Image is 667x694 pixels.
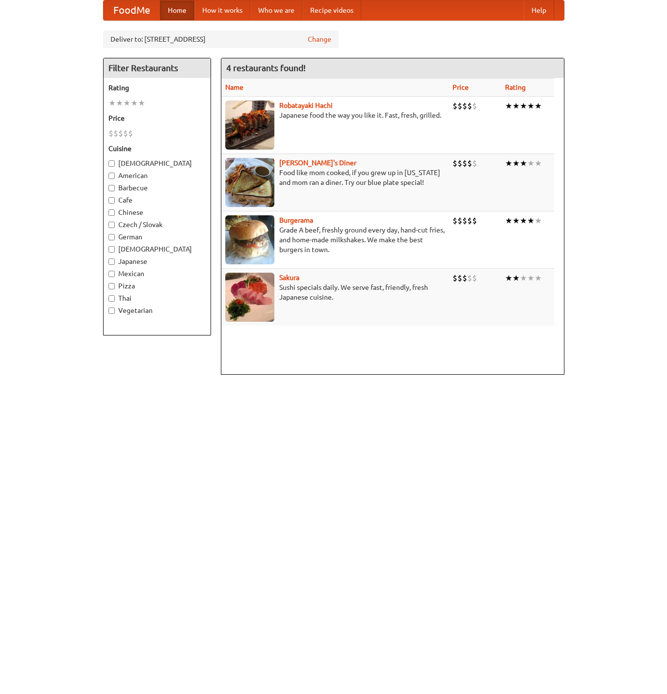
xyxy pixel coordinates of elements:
a: Price [453,83,469,91]
li: ★ [527,215,534,226]
a: Sakura [279,274,299,282]
li: ★ [520,101,527,111]
li: ★ [505,158,512,169]
label: [DEMOGRAPHIC_DATA] [108,244,206,254]
li: ★ [123,98,131,108]
input: Mexican [108,271,115,277]
li: $ [457,158,462,169]
li: ★ [505,215,512,226]
h5: Price [108,113,206,123]
ng-pluralize: 4 restaurants found! [226,63,306,73]
li: $ [453,158,457,169]
li: ★ [527,273,534,283]
li: ★ [512,101,520,111]
label: Thai [108,293,206,303]
a: FoodMe [104,0,160,20]
img: burgerama.jpg [225,215,274,264]
input: Thai [108,295,115,302]
input: Barbecue [108,185,115,191]
input: Pizza [108,283,115,289]
input: [DEMOGRAPHIC_DATA] [108,246,115,253]
li: $ [462,273,467,283]
li: $ [472,215,477,226]
li: ★ [520,215,527,226]
label: German [108,232,206,242]
a: Rating [505,83,526,91]
label: American [108,171,206,180]
label: [DEMOGRAPHIC_DATA] [108,158,206,168]
a: How it works [194,0,250,20]
label: Vegetarian [108,306,206,315]
a: Help [524,0,554,20]
li: $ [462,101,467,111]
li: $ [123,128,128,139]
li: ★ [520,158,527,169]
input: Chinese [108,209,115,216]
li: $ [457,101,462,111]
li: $ [453,273,457,283]
p: Japanese food the way you like it. Fast, fresh, grilled. [225,110,445,120]
input: [DEMOGRAPHIC_DATA] [108,160,115,167]
h5: Cuisine [108,144,206,154]
li: ★ [534,158,542,169]
label: Cafe [108,195,206,205]
li: ★ [512,215,520,226]
a: Who we are [250,0,302,20]
label: Czech / Slovak [108,220,206,230]
li: ★ [131,98,138,108]
a: Home [160,0,194,20]
li: $ [118,128,123,139]
li: $ [128,128,133,139]
a: [PERSON_NAME]'s Diner [279,159,356,167]
li: $ [462,158,467,169]
h5: Rating [108,83,206,93]
li: $ [457,273,462,283]
li: $ [467,158,472,169]
li: ★ [527,101,534,111]
li: ★ [534,273,542,283]
li: ★ [520,273,527,283]
input: Japanese [108,258,115,265]
input: American [108,173,115,179]
li: $ [453,215,457,226]
h4: Filter Restaurants [104,58,211,78]
li: ★ [505,273,512,283]
label: Chinese [108,207,206,217]
input: Vegetarian [108,308,115,314]
img: robatayaki.jpg [225,101,274,150]
li: ★ [138,98,145,108]
label: Pizza [108,281,206,291]
li: ★ [116,98,123,108]
li: $ [467,101,472,111]
li: $ [108,128,113,139]
li: ★ [534,101,542,111]
li: $ [472,158,477,169]
p: Grade A beef, freshly ground every day, hand-cut fries, and home-made milkshakes. We make the bes... [225,225,445,255]
a: Name [225,83,243,91]
img: sakura.jpg [225,273,274,322]
img: sallys.jpg [225,158,274,207]
a: Robatayaki Hachi [279,102,333,109]
li: $ [453,101,457,111]
p: Sushi specials daily. We serve fast, friendly, fresh Japanese cuisine. [225,283,445,302]
a: Burgerama [279,216,313,224]
label: Japanese [108,257,206,266]
li: $ [462,215,467,226]
li: $ [472,101,477,111]
a: Recipe videos [302,0,361,20]
li: ★ [505,101,512,111]
div: Deliver to: [STREET_ADDRESS] [103,30,339,48]
li: $ [457,215,462,226]
li: $ [472,273,477,283]
li: ★ [527,158,534,169]
li: ★ [108,98,116,108]
li: ★ [534,215,542,226]
label: Mexican [108,269,206,279]
label: Barbecue [108,183,206,193]
li: ★ [512,273,520,283]
input: German [108,234,115,240]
